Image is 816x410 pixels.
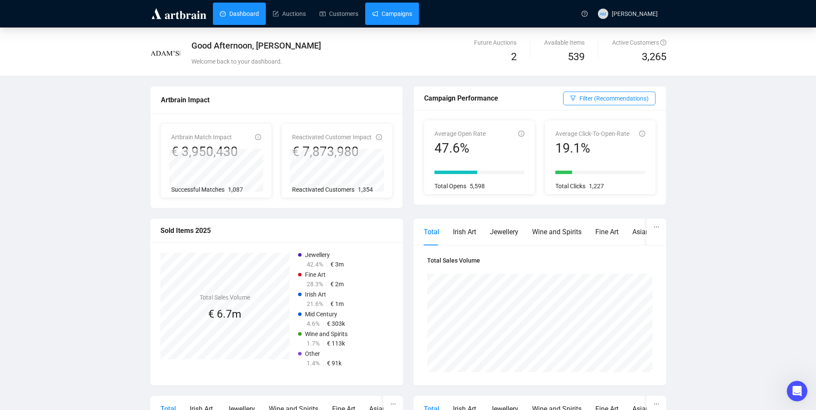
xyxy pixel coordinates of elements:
[150,7,208,21] img: logo
[208,308,241,320] span: € 6.7m
[544,38,585,47] div: Available Items
[161,95,392,105] div: Artbrain Impact
[427,256,653,265] h4: Total Sales Volume
[327,340,345,347] span: € 113k
[292,144,372,160] div: € 7,873,980
[511,51,517,63] span: 2
[292,186,354,193] span: Reactivated Customers
[305,271,326,278] span: Fine Art
[390,401,396,407] span: ellipsis
[228,186,243,193] span: 1,087
[555,140,629,156] div: 19.1%
[647,219,666,235] button: ellipsis
[579,94,649,103] span: Filter (Recommendations)
[320,3,358,25] a: Customers
[358,186,373,193] span: 1,354
[600,10,606,17] span: AM
[589,183,604,190] span: 1,227
[424,226,439,237] div: Total
[470,183,485,190] span: 5,598
[612,10,658,17] span: [PERSON_NAME]
[307,281,323,288] span: 28.3%
[570,95,576,101] span: filter
[563,92,656,105] button: Filter (Recommendations)
[307,340,320,347] span: 1.7%
[582,11,588,17] span: question-circle
[632,226,660,237] div: Asian Art
[490,226,518,237] div: Jewellery
[307,261,323,268] span: 42.4%
[660,40,666,46] span: question-circle
[292,134,372,141] span: Reactivated Customer Impact
[305,311,337,318] span: Mid Century
[555,130,629,137] span: Average Click-To-Open-Rate
[372,3,412,25] a: Campaigns
[327,360,342,367] span: € 91k
[330,300,344,307] span: € 1m
[307,320,320,327] span: 4.6%
[255,134,261,140] span: info-circle
[220,3,259,25] a: Dashboard
[474,38,517,47] div: Future Auctions
[653,401,659,407] span: ellipsis
[532,226,582,237] div: Wine and Spirits
[330,281,344,288] span: € 2m
[273,3,306,25] a: Auctions
[160,225,393,236] div: Sold Items 2025
[518,131,524,137] span: info-circle
[612,39,666,46] span: Active Customers
[639,131,645,137] span: info-circle
[787,381,807,401] iframe: Intercom live chat
[171,186,225,193] span: Successful Matches
[653,224,659,230] span: ellipsis
[191,57,492,66] div: Welcome back to your dashboard.
[151,38,181,68] img: 5f7b3e15015672000c94947a.jpg
[191,40,492,52] div: Good Afternoon, [PERSON_NAME]
[595,226,619,237] div: Fine Art
[568,51,585,63] span: 539
[171,144,238,160] div: € 3,950,430
[327,320,345,327] span: € 303k
[555,183,585,190] span: Total Clicks
[305,330,348,337] span: Wine and Spirits
[200,293,250,302] h4: Total Sales Volume
[424,93,563,104] div: Campaign Performance
[330,261,344,268] span: € 3m
[171,134,232,141] span: Artbrain Match Impact
[642,49,666,65] span: 3,265
[305,251,330,258] span: Jewellery
[453,226,476,237] div: Irish Art
[305,350,320,357] span: Other
[305,291,326,298] span: Irish Art
[376,134,382,140] span: info-circle
[434,183,466,190] span: Total Opens
[307,360,320,367] span: 1.4%
[434,130,486,137] span: Average Open Rate
[307,300,323,307] span: 21.6%
[434,140,486,156] div: 47.6%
